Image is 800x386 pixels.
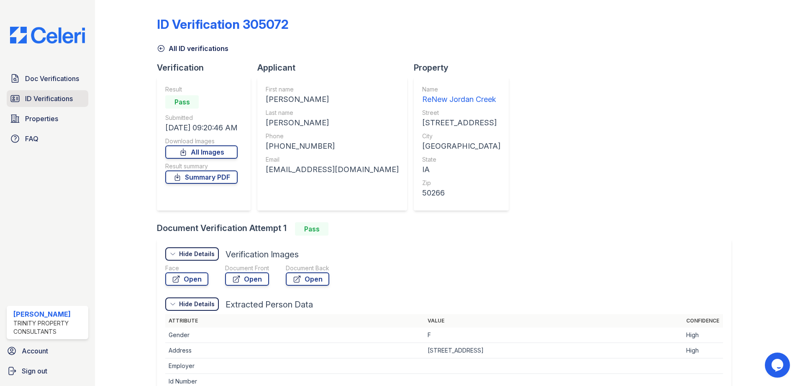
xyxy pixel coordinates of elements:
div: Trinity Property Consultants [13,319,85,336]
div: Last name [266,109,399,117]
div: [STREET_ADDRESS] [422,117,500,129]
div: First name [266,85,399,94]
div: Download Images [165,137,238,145]
iframe: chat widget [765,353,792,378]
a: Summary PDF [165,170,238,184]
td: Gender [165,328,424,343]
div: Face [165,264,208,272]
div: 50266 [422,187,500,199]
div: Pass [165,95,199,109]
a: Open [165,272,208,286]
a: ID Verifications [7,90,88,107]
span: FAQ [25,134,38,144]
div: Document Verification Attempt 1 [157,222,738,236]
div: Phone [266,132,399,140]
td: High [683,343,723,358]
div: State [422,155,500,164]
td: Address [165,343,424,358]
span: Properties [25,114,58,124]
a: All ID verifications [157,43,228,53]
div: Name [422,85,500,94]
span: Account [22,346,48,356]
a: Properties [7,110,88,127]
div: Result summary [165,162,238,170]
th: Value [424,314,683,328]
a: FAQ [7,130,88,147]
div: [PERSON_NAME] [13,309,85,319]
div: Zip [422,179,500,187]
div: Hide Details [179,300,215,308]
td: High [683,328,723,343]
th: Attribute [165,314,424,328]
a: Open [225,272,269,286]
span: Doc Verifications [25,74,79,84]
div: [GEOGRAPHIC_DATA] [422,140,500,152]
div: [DATE] 09:20:46 AM [165,122,238,134]
div: Applicant [257,62,414,74]
div: Street [422,109,500,117]
div: Document Back [286,264,329,272]
div: [PERSON_NAME] [266,117,399,129]
img: CE_Logo_Blue-a8612792a0a2168367f1c8372b55b34899dd931a85d93a1a3d3e32e68fde9ad4.png [3,27,92,43]
td: [STREET_ADDRESS] [424,343,683,358]
a: All Images [165,145,238,159]
a: Sign out [3,363,92,379]
div: ID Verification 305072 [157,17,289,32]
a: Account [3,343,92,359]
td: Employer [165,358,424,374]
div: Verification [157,62,257,74]
div: Document Front [225,264,269,272]
div: Submitted [165,114,238,122]
div: Hide Details [179,250,215,258]
div: Result [165,85,238,94]
div: City [422,132,500,140]
span: ID Verifications [25,94,73,104]
span: Sign out [22,366,47,376]
div: Email [266,155,399,164]
div: IA [422,164,500,175]
th: Confidence [683,314,723,328]
div: Verification Images [226,249,299,260]
div: Pass [295,222,328,236]
div: [EMAIL_ADDRESS][DOMAIN_NAME] [266,164,399,175]
a: Name ReNew Jordan Creek [422,85,500,105]
div: Property [414,62,515,74]
div: Extracted Person Data [226,299,313,310]
td: F [424,328,683,343]
a: Doc Verifications [7,70,88,87]
div: ReNew Jordan Creek [422,94,500,105]
div: [PERSON_NAME] [266,94,399,105]
a: Open [286,272,329,286]
div: [PHONE_NUMBER] [266,140,399,152]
